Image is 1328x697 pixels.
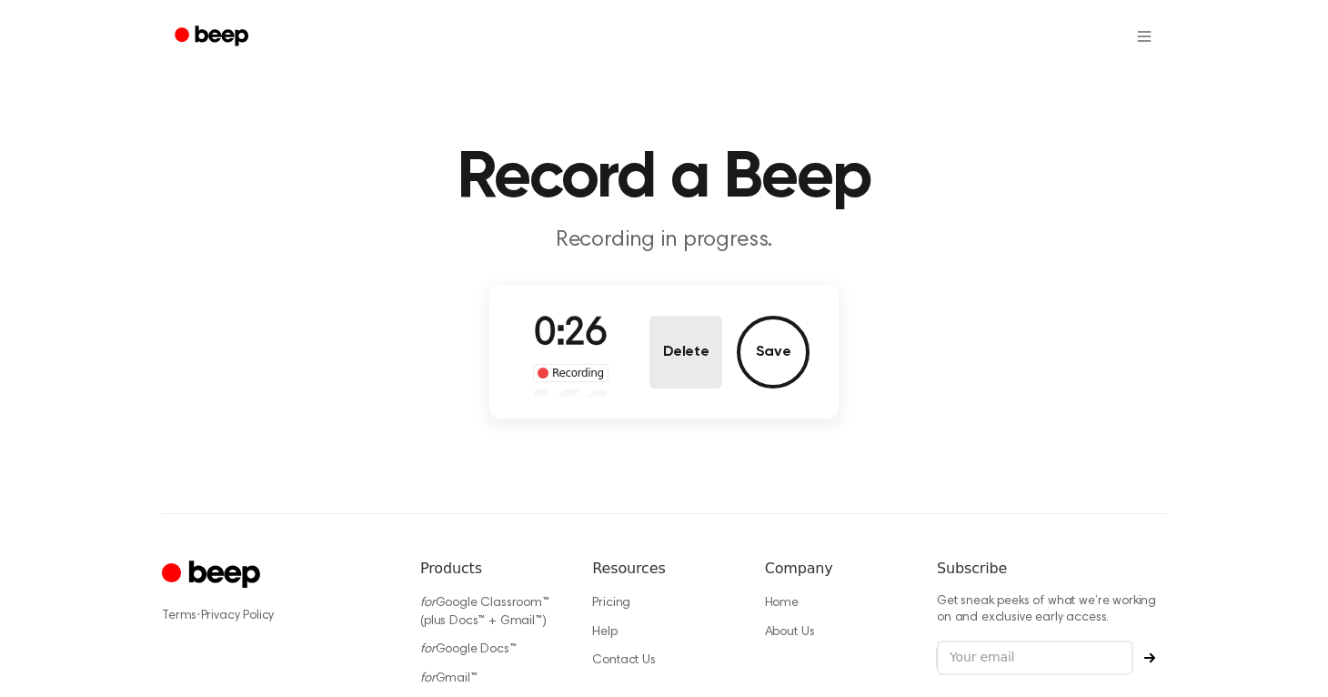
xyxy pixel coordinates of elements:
a: Contact Us [592,654,655,667]
a: Beep [162,19,265,55]
p: Recording in progress. [315,226,1013,256]
a: forGmail™ [420,672,478,685]
i: for [420,597,436,610]
button: Open menu [1122,15,1166,58]
a: forGoogle Classroom™ (plus Docs™ + Gmail™) [420,597,549,628]
h1: Record a Beep [198,146,1130,211]
a: Terms [162,610,196,622]
button: Save Audio Record [737,316,810,389]
a: Privacy Policy [201,610,275,622]
input: Your email [937,641,1133,675]
a: Pricing [592,597,630,610]
a: Help [592,626,617,639]
a: About Us [765,626,815,639]
span: 0:26 [534,316,607,354]
i: for [420,643,436,656]
i: for [420,672,436,685]
button: Delete Audio Record [649,316,722,389]
a: Home [765,597,799,610]
h6: Products [420,558,563,580]
h6: Company [765,558,908,580]
a: Cruip [162,558,265,593]
div: Recording [533,364,609,382]
button: Subscribe [1133,652,1166,663]
p: Get sneak peeks of what we’re working on and exclusive early access. [937,594,1166,626]
h6: Resources [592,558,735,580]
a: forGoogle Docs™ [420,643,517,656]
h6: Subscribe [937,558,1166,580]
div: · [162,607,391,625]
